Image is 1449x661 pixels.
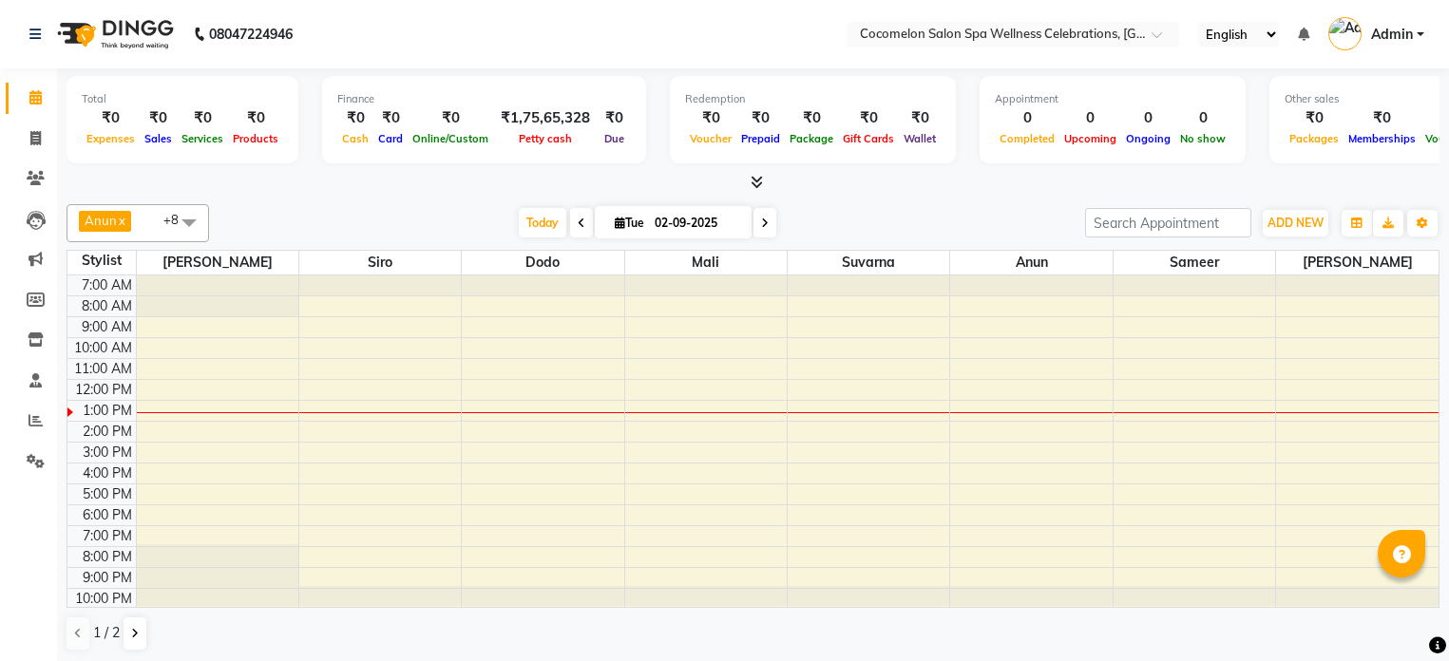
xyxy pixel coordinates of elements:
[736,107,785,129] div: ₹0
[373,107,408,129] div: ₹0
[1285,132,1344,145] span: Packages
[79,443,136,463] div: 3:00 PM
[337,107,373,129] div: ₹0
[838,132,899,145] span: Gift Cards
[408,107,493,129] div: ₹0
[71,380,136,400] div: 12:00 PM
[78,317,136,337] div: 9:00 AM
[82,132,140,145] span: Expenses
[462,251,623,274] span: Dodo
[117,213,125,228] a: x
[79,463,136,483] div: 4:00 PM
[1121,107,1175,129] div: 0
[788,251,949,274] span: Suvarna
[519,208,566,237] span: Today
[79,568,136,588] div: 9:00 PM
[950,251,1112,274] span: Anun
[995,132,1059,145] span: Completed
[600,132,629,145] span: Due
[1114,251,1275,274] span: Sameer
[71,589,136,609] div: 10:00 PM
[785,107,838,129] div: ₹0
[373,132,408,145] span: Card
[1328,17,1362,50] img: Admin
[1285,107,1344,129] div: ₹0
[995,107,1059,129] div: 0
[493,107,598,129] div: ₹1,75,65,328
[685,91,941,107] div: Redemption
[79,484,136,504] div: 5:00 PM
[82,107,140,129] div: ₹0
[82,91,283,107] div: Total
[163,212,193,227] span: +8
[1276,251,1439,274] span: [PERSON_NAME]
[899,107,941,129] div: ₹0
[408,132,493,145] span: Online/Custom
[1175,132,1230,145] span: No show
[1175,107,1230,129] div: 0
[67,251,136,271] div: Stylist
[78,275,136,295] div: 7:00 AM
[79,547,136,567] div: 8:00 PM
[48,8,179,61] img: logo
[610,216,649,230] span: Tue
[209,8,293,61] b: 08047224946
[137,251,298,274] span: [PERSON_NAME]
[1369,585,1430,642] iframe: chat widget
[736,132,785,145] span: Prepaid
[1268,216,1324,230] span: ADD NEW
[1344,107,1420,129] div: ₹0
[70,359,136,379] div: 11:00 AM
[685,132,736,145] span: Voucher
[899,132,941,145] span: Wallet
[299,251,461,274] span: Siro
[514,132,577,145] span: Petty cash
[177,132,228,145] span: Services
[685,107,736,129] div: ₹0
[85,213,117,228] span: Anun
[785,132,838,145] span: Package
[625,251,787,274] span: Mali
[79,401,136,421] div: 1:00 PM
[598,107,631,129] div: ₹0
[177,107,228,129] div: ₹0
[1371,25,1413,45] span: Admin
[1121,132,1175,145] span: Ongoing
[228,107,283,129] div: ₹0
[140,107,177,129] div: ₹0
[93,623,120,643] span: 1 / 2
[1344,132,1420,145] span: Memberships
[337,91,631,107] div: Finance
[70,338,136,358] div: 10:00 AM
[838,107,899,129] div: ₹0
[78,296,136,316] div: 8:00 AM
[79,505,136,525] div: 6:00 PM
[337,132,373,145] span: Cash
[1263,210,1328,236] button: ADD NEW
[79,422,136,442] div: 2:00 PM
[1085,208,1251,237] input: Search Appointment
[228,132,283,145] span: Products
[995,91,1230,107] div: Appointment
[79,526,136,546] div: 7:00 PM
[1059,107,1121,129] div: 0
[1059,132,1121,145] span: Upcoming
[140,132,177,145] span: Sales
[649,209,744,237] input: 2025-09-02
